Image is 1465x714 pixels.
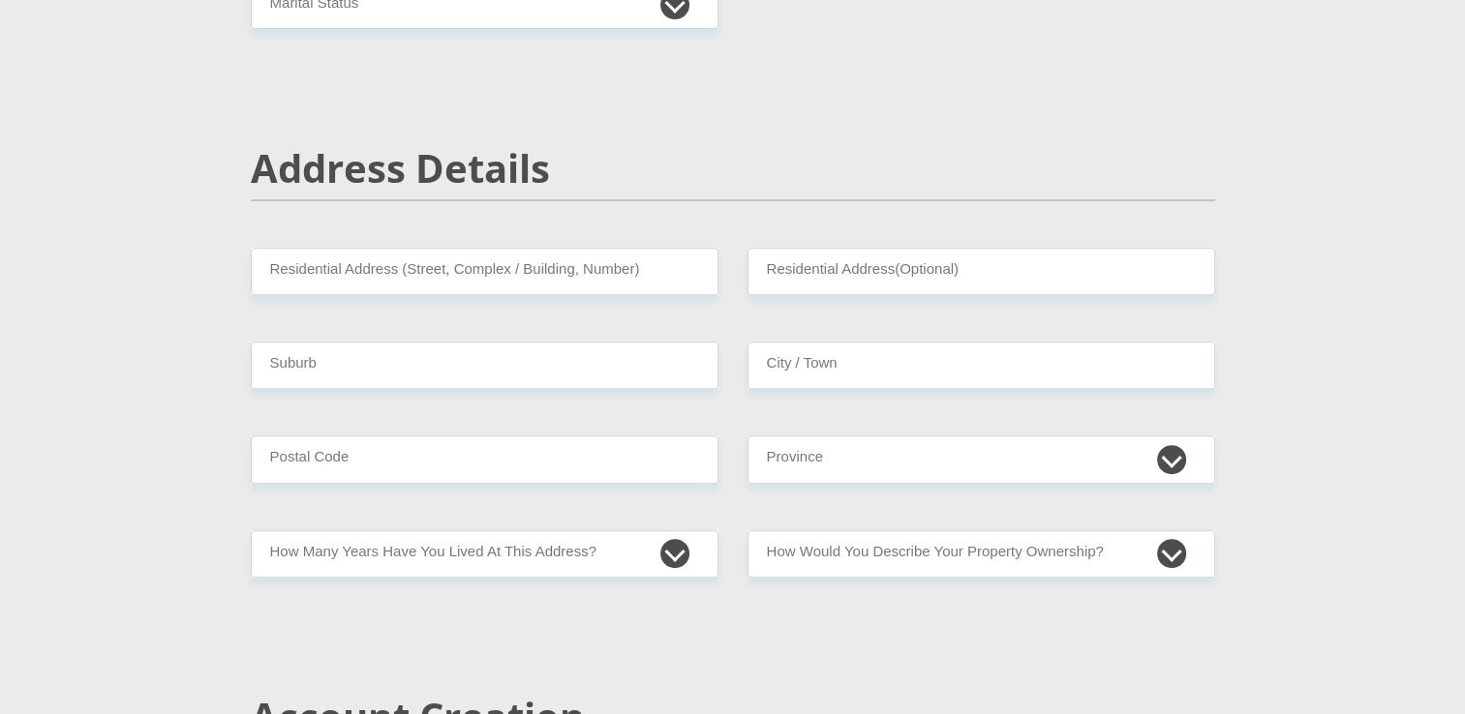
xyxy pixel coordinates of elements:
[251,530,718,578] select: Please select a value
[748,342,1215,389] input: City
[748,435,1215,483] select: Please Select a Province
[748,530,1215,578] select: Please select a value
[251,248,718,295] input: Valid residential address
[251,435,718,483] input: Postal Code
[251,342,718,389] input: Suburb
[748,248,1215,295] input: Address line 2 (Optional)
[251,145,1215,192] h2: Address Details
